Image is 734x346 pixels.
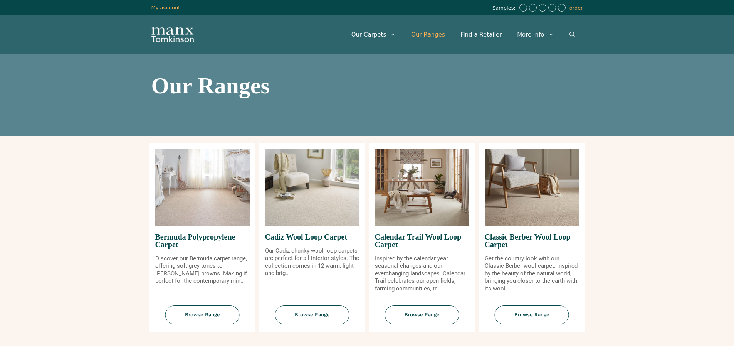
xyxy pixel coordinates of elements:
[403,23,453,46] a: Our Ranges
[155,149,250,226] img: Bermuda Polypropylene Carpet
[485,149,579,226] img: Classic Berber Wool Loop Carpet
[485,255,579,293] p: Get the country look with our Classic Berber wool carpet. Inspired by the beauty of the natural w...
[569,5,583,11] a: order
[375,149,469,226] img: Calendar Trail Wool Loop Carpet
[265,247,359,277] p: Our Cadiz chunky wool loop carpets are perfect for all interior styles. The collection comes in 1...
[385,305,459,324] span: Browse Range
[275,305,349,324] span: Browse Range
[344,23,404,46] a: Our Carpets
[265,226,359,247] span: Cadiz Wool Loop Carpet
[479,305,585,332] a: Browse Range
[151,5,180,10] a: My account
[453,23,509,46] a: Find a Retailer
[265,149,359,226] img: Cadiz Wool Loop Carpet
[375,255,469,293] p: Inspired by the calendar year, seasonal changes and our everchanging landscapes. Calendar Trail c...
[151,27,194,42] img: Manx Tomkinson
[492,5,517,12] span: Samples:
[149,305,255,332] a: Browse Range
[562,23,583,46] a: Open Search Bar
[375,226,469,255] span: Calendar Trail Wool Loop Carpet
[151,74,583,97] h1: Our Ranges
[344,23,583,46] nav: Primary
[165,305,240,324] span: Browse Range
[495,305,569,324] span: Browse Range
[155,255,250,285] p: Discover our Bermuda carpet range, offering soft grey tones to [PERSON_NAME] browns. Making if pe...
[155,226,250,255] span: Bermuda Polypropylene Carpet
[259,305,365,332] a: Browse Range
[485,226,579,255] span: Classic Berber Wool Loop Carpet
[509,23,561,46] a: More Info
[369,305,475,332] a: Browse Range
